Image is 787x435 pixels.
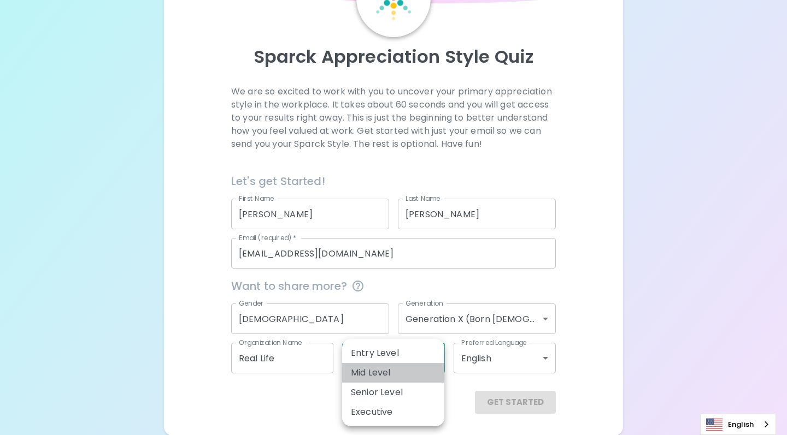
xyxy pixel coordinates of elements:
[342,343,444,363] li: Entry Level
[342,383,444,402] li: Senior Level
[700,414,776,435] div: Language
[342,402,444,422] li: Executive
[700,414,776,435] aside: Language selected: English
[701,414,776,434] a: English
[342,363,444,383] li: Mid Level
